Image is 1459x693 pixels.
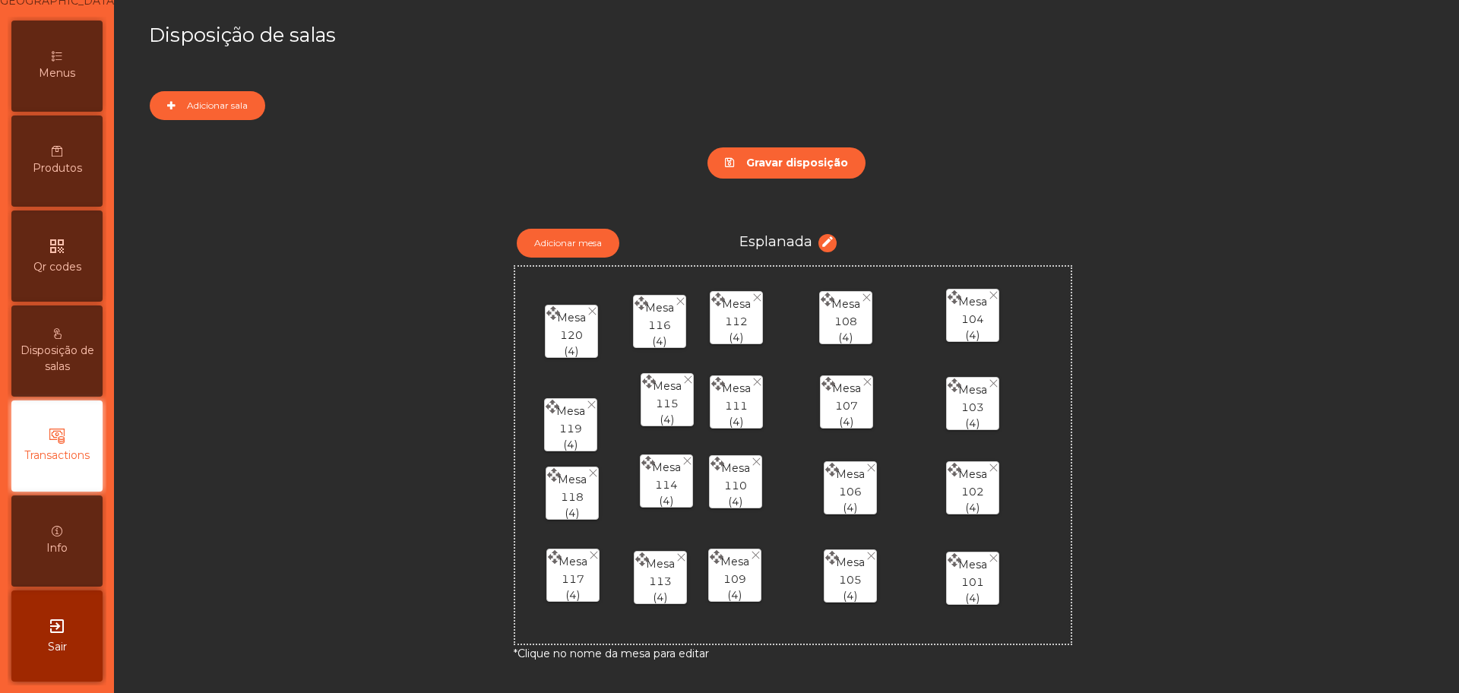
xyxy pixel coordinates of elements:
[546,303,597,359] div: (4)
[710,460,761,494] p: Mesa 110
[711,380,762,414] p: Mesa 111
[711,374,762,430] div: (4)
[947,293,999,328] p: Mesa 104
[947,550,999,606] div: (4)
[739,233,812,250] h5: Esplanada
[39,65,75,81] span: Menus
[821,374,872,430] div: (4)
[514,645,709,663] p: *Clique no nome da mesa para editar
[33,259,81,275] span: Qr codes
[947,556,999,590] p: Mesa 101
[546,471,598,505] p: Mesa 118
[711,296,762,330] p: Mesa 112
[707,147,866,179] button: Gravar disposição
[546,309,597,343] p: Mesa 120
[818,234,837,252] button: edit
[947,381,999,416] p: Mesa 103
[33,160,82,176] span: Produtos
[820,290,872,346] div: (4)
[947,466,999,500] p: Mesa 102
[635,549,686,606] div: (4)
[46,540,68,556] span: Info
[641,378,693,412] p: Mesa 115
[947,375,999,432] div: (4)
[149,21,783,49] h3: Disposição de salas
[821,380,872,414] p: Mesa 107
[641,453,692,509] div: (4)
[710,454,761,510] div: (4)
[545,403,597,437] p: Mesa 119
[824,554,876,588] p: Mesa 105
[48,617,66,635] i: exit_to_app
[709,553,761,587] p: Mesa 109
[546,465,598,521] div: (4)
[545,397,597,453] div: (4)
[48,237,66,255] i: qr_code
[634,299,685,334] p: Mesa 116
[635,555,686,590] p: Mesa 113
[824,460,876,516] div: (4)
[641,372,693,428] div: (4)
[820,296,872,330] p: Mesa 108
[709,547,761,603] div: (4)
[48,639,67,655] span: Sair
[547,547,599,603] div: (4)
[824,548,876,604] div: (4)
[821,235,834,248] i: edit
[24,448,90,464] span: Transactions
[947,460,999,516] div: (4)
[15,343,99,375] span: Disposição de salas
[634,293,685,350] div: (4)
[547,553,599,587] p: Mesa 117
[150,91,265,120] button: Adicionar sala
[947,287,999,343] div: (4)
[517,229,619,258] button: Adicionar mesa
[711,290,762,346] div: (4)
[824,466,876,500] p: Mesa 106
[641,459,692,493] p: Mesa 114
